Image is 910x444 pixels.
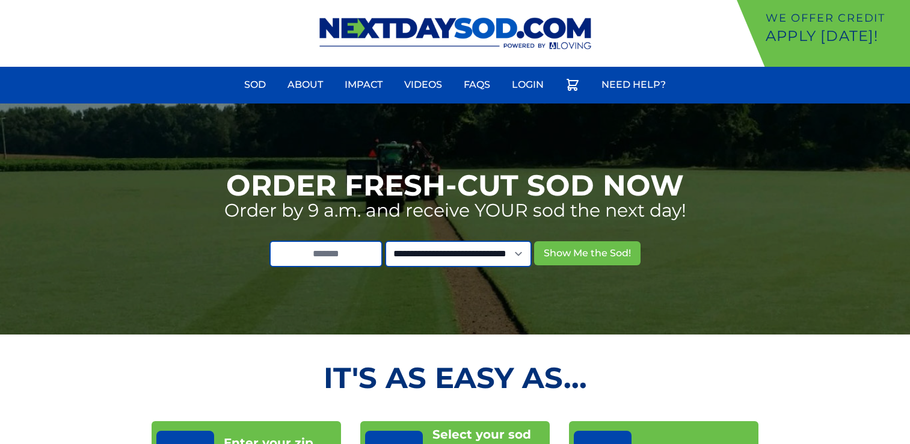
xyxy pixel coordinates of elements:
a: Sod [237,70,273,99]
a: Impact [337,70,390,99]
a: Videos [397,70,449,99]
a: Need Help? [594,70,673,99]
a: Login [505,70,551,99]
h1: Order Fresh-Cut Sod Now [226,171,684,200]
a: About [280,70,330,99]
p: We offer Credit [766,10,905,26]
p: Order by 9 a.m. and receive YOUR sod the next day! [224,200,686,221]
button: Show Me the Sod! [534,241,641,265]
h2: It's as Easy As... [152,363,758,392]
p: Apply [DATE]! [766,26,905,46]
a: FAQs [457,70,497,99]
